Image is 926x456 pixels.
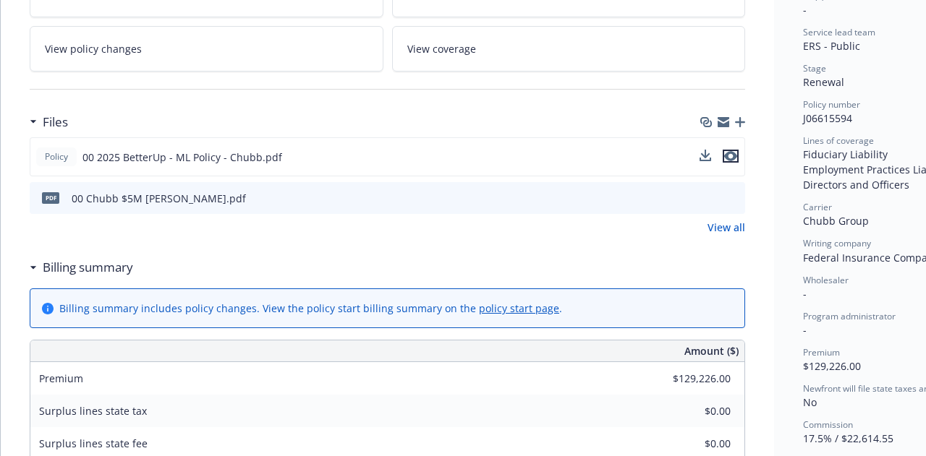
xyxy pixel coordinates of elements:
button: download file [700,150,711,161]
span: - [803,287,807,301]
span: Policy number [803,98,860,111]
span: J06615594 [803,111,852,125]
div: Billing summary [30,258,133,277]
span: Renewal [803,75,844,89]
span: Commission [803,418,853,431]
span: Premium [803,346,840,358]
div: Files [30,113,68,132]
span: No [803,395,817,409]
h3: Files [43,113,68,132]
button: preview file [723,150,739,165]
span: Premium [39,371,83,385]
button: preview file [723,150,739,163]
h3: Billing summary [43,258,133,277]
span: Carrier [803,201,832,213]
span: - [803,323,807,337]
span: Lines of coverage [803,134,874,147]
a: policy start page [479,301,559,315]
a: View coverage [392,26,746,72]
span: 00 2025 BetterUp - ML Policy - Chubb.pdf [82,150,282,165]
div: 00 Chubb $5M [PERSON_NAME].pdf [72,191,246,206]
span: Wholesaler [803,274,849,286]
a: View policy changes [30,26,383,72]
span: Surplus lines state tax [39,404,147,418]
span: Stage [803,62,826,74]
span: Service lead team [803,26,875,38]
input: 0.00 [645,433,739,455]
input: 0.00 [645,368,739,390]
span: Policy [42,150,71,163]
span: Surplus lines state fee [39,436,148,450]
button: preview file [726,191,739,206]
span: Chubb Group [803,214,869,228]
input: 0.00 [645,400,739,422]
a: View all [708,220,745,235]
span: View policy changes [45,41,142,56]
span: View coverage [407,41,476,56]
button: download file [700,150,711,165]
span: - [803,3,807,17]
span: ERS - Public [803,39,860,53]
span: Amount ($) [684,343,739,358]
span: pdf [42,192,59,203]
span: $129,226.00 [803,359,861,373]
span: 17.5% / $22,614.55 [803,431,893,445]
span: Writing company [803,237,871,249]
button: download file [703,191,715,206]
span: Program administrator [803,310,896,322]
div: Billing summary includes policy changes. View the policy start billing summary on the . [59,301,562,316]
